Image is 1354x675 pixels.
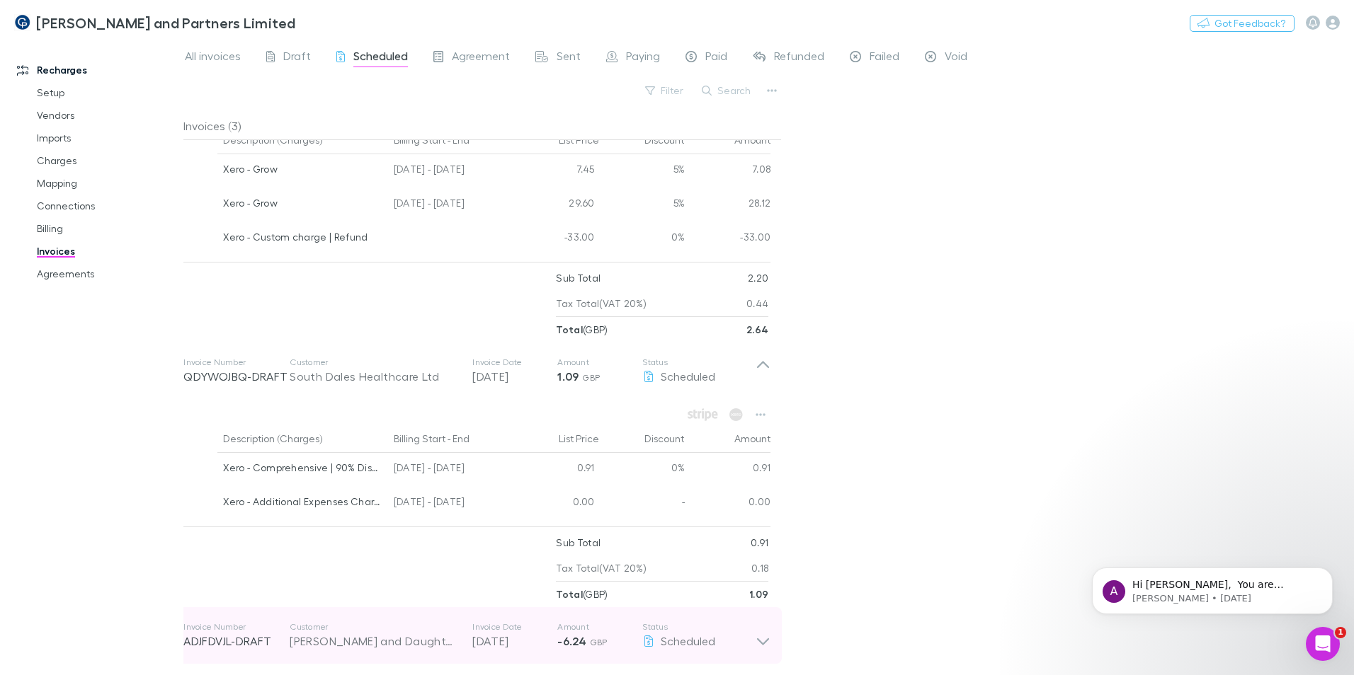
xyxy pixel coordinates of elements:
span: Hi [PERSON_NAME], ​ You are importing this in the wrong format. DD/MM/YY ​ Before exporting your ... [62,41,236,207]
span: GBP [590,637,608,647]
p: Amount [557,357,642,368]
div: 0.91 [516,453,601,487]
div: Invoice NumberADJFDVJL-DRAFTCustomer[PERSON_NAME] and DaughtersInvoice Date[DATE]Amount-6.24 GBPS... [172,607,782,664]
span: Agreement [452,49,510,67]
span: Refunded [774,49,824,67]
span: Failed [870,49,899,67]
span: GBP [582,372,600,383]
a: Setup [23,81,191,104]
div: -33.00 [685,222,771,256]
a: Vendors [23,104,191,127]
p: Message from Alex, sent 4w ago [62,54,244,67]
a: Connections [23,195,191,217]
p: Status [642,621,756,633]
span: Void [945,49,967,67]
div: Xero - Grow [223,188,382,218]
a: Imports [23,127,191,149]
p: Invoice Number [183,357,290,368]
p: 0.44 [746,291,768,316]
div: [PERSON_NAME] and Daughters [290,633,458,650]
a: Agreements [23,262,191,285]
a: Mapping [23,172,191,195]
div: 29.60 [516,188,601,222]
p: Tax Total (VAT 20%) [556,555,647,581]
div: 28.12 [685,188,771,222]
span: Available when invoice is finalised [684,405,722,425]
span: Draft [283,49,311,67]
span: Scheduled [661,369,715,383]
div: 0% [601,222,685,256]
div: Invoice NumberQDYWOJBQ-DRAFTCustomerSouth Dales Healthcare LtdInvoice Date[DATE]Amount1.09 GBPSta... [172,342,782,399]
div: [DATE] - [DATE] [388,154,516,188]
div: South Dales Healthcare Ltd [290,368,458,385]
a: Charges [23,149,191,172]
div: 5% [601,188,685,222]
div: Xero - Grow [223,154,382,184]
span: Scheduled [661,634,715,647]
p: Sub Total [556,530,601,555]
p: [DATE] [472,368,557,385]
p: Customer [290,357,458,368]
strong: Total [556,323,583,335]
iframe: Intercom live chat [1306,627,1340,661]
button: Search [695,82,759,99]
strong: 1.09 [749,588,768,600]
p: Invoice Date [472,621,557,633]
div: 7.45 [516,154,601,188]
p: ( GBP ) [556,317,608,342]
p: Customer [290,621,458,633]
strong: 2.64 [746,323,768,335]
p: 0.18 [751,555,768,581]
div: [DATE] - [DATE] [388,487,516,521]
div: [DATE] - [DATE] [388,188,516,222]
p: Amount [557,621,642,633]
a: Billing [23,217,191,240]
p: ( GBP ) [556,582,608,607]
p: Tax Total (VAT 20%) [556,291,647,316]
div: - [601,487,685,521]
div: [DATE] - [DATE] [388,453,516,487]
p: Invoice Number [183,621,290,633]
p: 2.20 [748,265,768,291]
div: Xero - Custom charge | Refund [223,222,382,252]
span: Scheduled [353,49,408,67]
p: ADJFDVJL-DRAFT [183,633,290,650]
iframe: Intercom notifications message [1071,538,1354,637]
span: Paid [705,49,727,67]
strong: 1.09 [557,369,579,383]
div: 0.00 [685,487,771,521]
div: 0% [601,453,685,487]
h3: [PERSON_NAME] and Partners Limited [36,14,296,31]
div: Xero - Comprehensive | 90% Discount. [223,453,382,483]
strong: Total [556,588,583,600]
div: Xero - Additional Expenses Charges | 90% Discount. [223,487,382,517]
a: Invoices [23,240,191,262]
span: Sent [557,49,581,67]
span: All invoices [185,49,241,67]
span: 1 [1335,627,1346,638]
div: -33.00 [516,222,601,256]
div: 0.00 [516,487,601,521]
div: 7.08 [685,154,771,188]
span: Available when invoice is finalised [726,405,746,425]
p: 0.91 [751,530,768,555]
a: Recharges [3,59,191,81]
p: QDYWOJBQ-DRAFT [183,368,290,385]
strong: -6.24 [557,634,586,648]
span: Paying [626,49,660,67]
button: Got Feedback? [1190,15,1295,32]
img: Coates and Partners Limited's Logo [14,14,30,31]
div: 5% [601,154,685,188]
div: 0.91 [685,453,771,487]
p: Sub Total [556,265,601,291]
p: Invoice Date [472,357,557,368]
a: [PERSON_NAME] and Partners Limited [6,6,305,40]
p: [DATE] [472,633,557,650]
button: Filter [638,82,692,99]
p: Status [642,357,756,368]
